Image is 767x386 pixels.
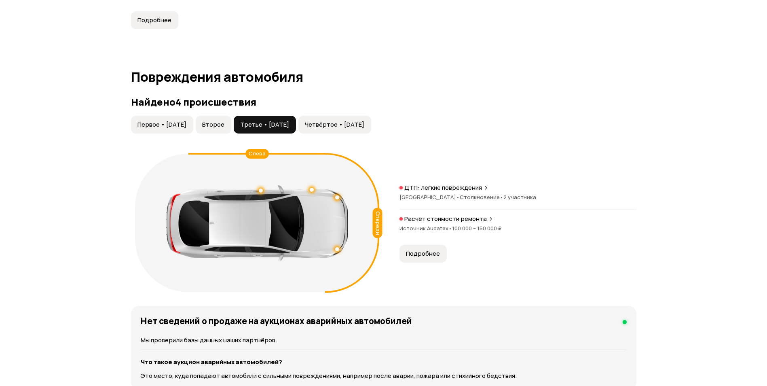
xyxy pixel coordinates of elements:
span: 2 участника [503,193,536,201]
span: Источник Audatex [399,225,452,232]
button: Третье • [DATE] [234,116,296,134]
p: ДТП: лёгкие повреждения [404,184,482,192]
h4: Нет сведений о продаже на аукционах аварийных автомобилей [141,316,412,326]
span: Подробнее [406,250,440,258]
span: [GEOGRAPHIC_DATA] [399,193,460,201]
span: Столкновение [460,193,503,201]
button: Второе [196,116,231,134]
strong: Что такое аукцион аварийных автомобилей? [141,358,282,366]
span: • [448,225,452,232]
div: Спереди [372,208,382,238]
h1: Повреждения автомобиля [131,70,636,84]
p: Это место, куда попадают автомобили с сильными повреждениями, например после аварии, пожара или с... [141,371,627,380]
span: Первое • [DATE] [137,121,186,129]
div: Слева [245,149,269,159]
span: • [456,193,460,201]
button: Подробнее [399,245,447,263]
button: Первое • [DATE] [131,116,193,134]
p: Расчёт стоимости ремонта [404,215,487,223]
span: Второе [202,121,224,129]
span: Четвёртое • [DATE] [305,121,364,129]
p: Мы проверили базы данных наших партнёров. [141,336,627,345]
button: Подробнее [131,11,178,29]
button: Четвёртое • [DATE] [298,116,371,134]
span: Подробнее [137,16,171,24]
span: • [500,193,503,201]
span: 100 000 – 150 000 ₽ [452,225,502,232]
h3: Найдено 4 происшествия [131,96,636,108]
span: Третье • [DATE] [240,121,289,129]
